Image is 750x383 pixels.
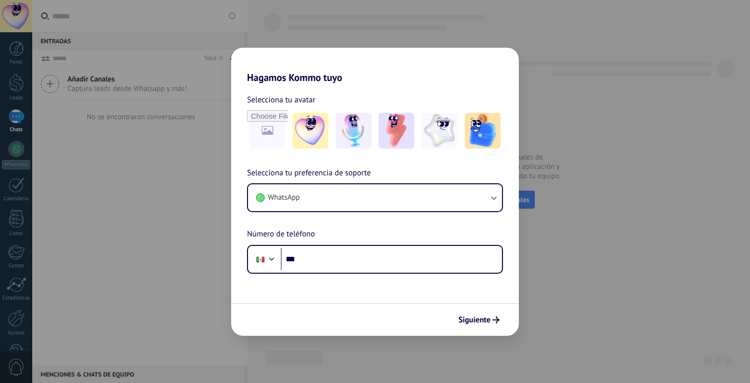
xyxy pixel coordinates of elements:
[247,228,315,241] span: Número de teléfono
[336,113,372,149] img: -2.jpeg
[247,167,371,180] span: Selecciona tu preferencia de soporte
[251,249,270,270] div: Mexico: + 52
[458,316,491,323] span: Siguiente
[247,93,315,106] span: Selecciona tu avatar
[268,193,300,203] span: WhatsApp
[293,113,328,149] img: -1.jpeg
[454,311,504,328] button: Siguiente
[422,113,457,149] img: -4.jpeg
[231,48,519,83] h2: Hagamos Kommo tuyo
[465,113,500,149] img: -5.jpeg
[248,184,502,211] button: WhatsApp
[378,113,414,149] img: -3.jpeg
